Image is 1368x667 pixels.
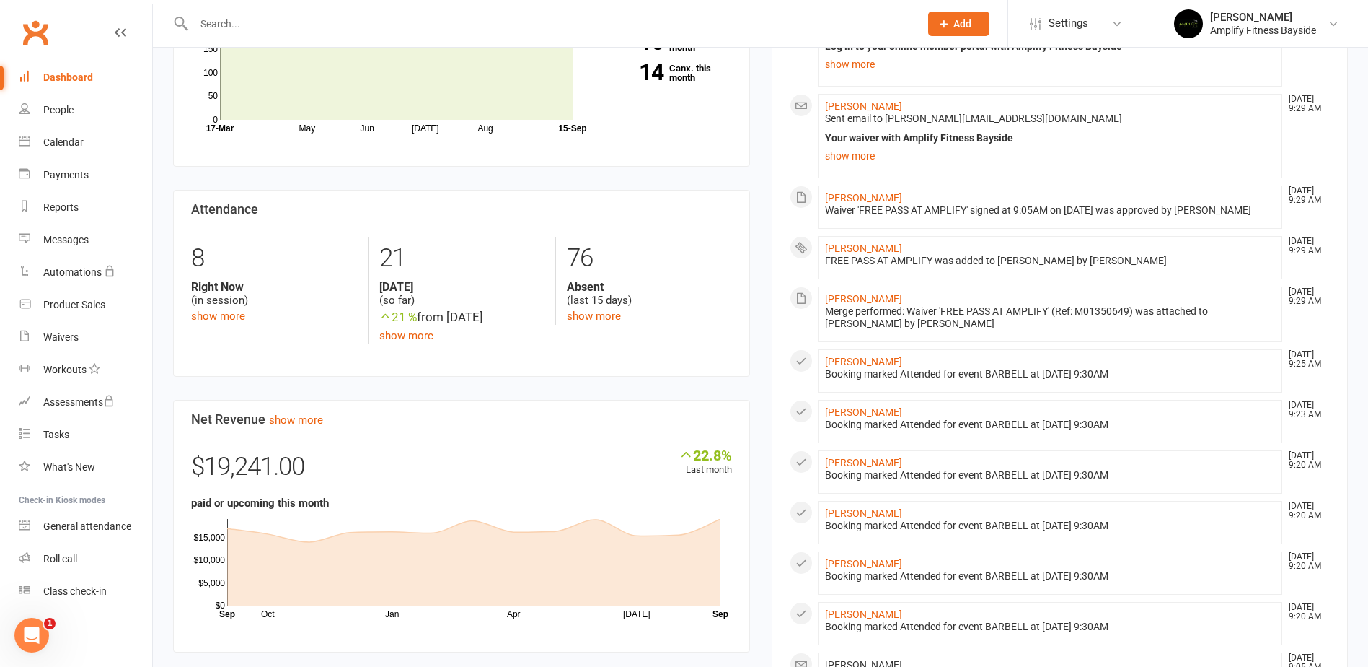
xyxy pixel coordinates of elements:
a: Payments [19,159,152,191]
div: Dashboard [43,71,93,83]
div: FREE PASS AT AMPLIFY was added to [PERSON_NAME] by [PERSON_NAME] [825,255,1276,267]
time: [DATE] 9:29 AM [1281,287,1329,306]
div: Booking marked Attended for event BARBELL at [DATE] 9:30AM [825,621,1276,633]
a: Calendar [19,126,152,159]
button: Add [928,12,989,36]
time: [DATE] 9:25 AM [1281,350,1329,369]
a: General attendance kiosk mode [19,510,152,543]
div: People [43,104,74,115]
strong: paid or upcoming this month [191,497,329,510]
div: Roll call [43,553,77,564]
a: 14Canx. this month [613,64,732,82]
div: Waiver 'FREE PASS AT AMPLIFY' signed at 9:05AM on [DATE] was approved by [PERSON_NAME] [825,204,1276,217]
div: Booking marked Attended for event BARBELL at [DATE] 9:30AM [825,520,1276,532]
span: 21 % [379,310,417,324]
h3: Attendance [191,202,732,217]
time: [DATE] 9:29 AM [1281,186,1329,205]
div: 8 [191,237,357,280]
a: show more [825,146,1276,166]
a: [PERSON_NAME] [825,192,902,204]
div: Last month [679,447,732,478]
a: Dashboard [19,61,152,94]
span: Add [953,18,971,30]
time: [DATE] 9:20 AM [1281,502,1329,520]
a: [PERSON_NAME] [825,356,902,367]
a: [PERSON_NAME] [825,293,902,305]
a: show more [825,54,1276,74]
img: thumb_image1596355059.png [1174,9,1203,38]
div: Reports [43,201,79,213]
div: Amplify Fitness Bayside [1210,24,1316,37]
div: Assessments [43,396,115,408]
span: 1 [44,618,56,629]
strong: 14 [613,61,663,83]
a: Assessments [19,386,152,419]
div: Payments [43,169,89,180]
div: (last 15 days) [567,280,732,308]
a: [PERSON_NAME] [825,507,902,519]
div: Messages [43,234,89,245]
iframe: Intercom live chat [14,618,49,653]
div: 22.8% [679,447,732,463]
a: Class kiosk mode [19,575,152,608]
div: Booking marked Attended for event BARBELL at [DATE] 9:30AM [825,419,1276,431]
span: Sent email to [PERSON_NAME][EMAIL_ADDRESS][DOMAIN_NAME] [825,113,1122,124]
a: Product Sales [19,289,152,321]
div: [PERSON_NAME] [1210,11,1316,24]
div: 76 [567,237,732,280]
a: Workouts [19,354,152,386]
input: Search... [190,14,909,34]
time: [DATE] 9:23 AM [1281,401,1329,419]
div: (in session) [191,280,357,308]
strong: Absent [567,280,732,294]
div: Automations [43,266,102,278]
div: What's New [43,461,95,473]
div: Calendar [43,136,84,148]
strong: [DATE] [379,280,544,294]
strong: Right Now [191,280,357,294]
div: $19,241.00 [191,447,732,494]
a: What's New [19,451,152,484]
a: Automations [19,256,152,289]
div: Workouts [43,364,87,375]
div: (so far) [379,280,544,308]
a: [PERSON_NAME] [825,609,902,620]
div: 21 [379,237,544,280]
a: Clubworx [17,14,53,51]
a: [PERSON_NAME] [825,558,902,570]
div: Booking marked Attended for event BARBELL at [DATE] 9:30AM [825,570,1276,583]
a: Roll call [19,543,152,575]
a: [PERSON_NAME] [825,406,902,418]
span: Settings [1049,7,1088,40]
a: [PERSON_NAME] [825,457,902,468]
div: Waivers [43,331,79,343]
a: show more [191,310,245,323]
a: Waivers [19,321,152,354]
time: [DATE] 9:29 AM [1281,95,1329,113]
time: [DATE] 9:20 AM [1281,451,1329,470]
a: Tasks [19,419,152,451]
div: Booking marked Attended for event BARBELL at [DATE] 9:30AM [825,368,1276,380]
a: 10New this month [613,33,732,52]
div: Your waiver with Amplify Fitness Bayside [825,132,1276,144]
a: show more [269,414,323,427]
a: [PERSON_NAME] [825,243,902,254]
time: [DATE] 9:20 AM [1281,603,1329,622]
a: Messages [19,224,152,256]
a: show more [379,329,433,342]
div: Tasks [43,429,69,440]
h3: Net Revenue [191,412,732,427]
a: [PERSON_NAME] [825,100,902,112]
div: from [DATE] [379,308,544,327]
div: General attendance [43,520,131,532]
a: Reports [19,191,152,224]
a: People [19,94,152,126]
div: Class check-in [43,585,107,597]
div: Booking marked Attended for event BARBELL at [DATE] 9:30AM [825,469,1276,481]
time: [DATE] 9:29 AM [1281,237,1329,256]
div: Merge performed: Waiver 'FREE PASS AT AMPLIFY' (Ref: M01350649) was attached to [PERSON_NAME] by ... [825,305,1276,330]
time: [DATE] 9:20 AM [1281,552,1329,571]
div: Product Sales [43,299,105,310]
a: show more [567,310,621,323]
